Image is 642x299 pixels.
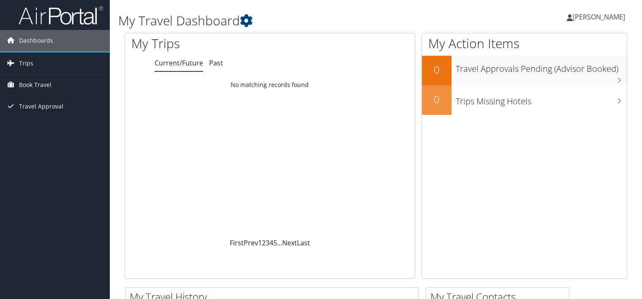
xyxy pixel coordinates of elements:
td: No matching records found [125,77,415,92]
h2: 0 [422,63,452,77]
h3: Trips Missing Hotels [456,91,627,107]
a: Current/Future [155,58,203,68]
h3: Travel Approvals Pending (Advisor Booked) [456,59,627,75]
a: 4 [269,238,273,247]
a: 1 [258,238,262,247]
a: Past [209,58,223,68]
a: First [230,238,244,247]
h2: 0 [422,92,452,106]
img: airportal-logo.png [19,5,103,25]
span: Dashboards [19,30,53,51]
h1: My Trips [131,35,288,52]
a: Prev [244,238,258,247]
a: 5 [273,238,277,247]
a: [PERSON_NAME] [567,4,634,30]
span: Travel Approval [19,96,63,117]
a: 0Trips Missing Hotels [422,85,627,115]
span: Book Travel [19,74,52,95]
h1: My Action Items [422,35,627,52]
h1: My Travel Dashboard [118,12,462,30]
a: 0Travel Approvals Pending (Advisor Booked) [422,56,627,85]
a: Next [282,238,297,247]
span: [PERSON_NAME] [573,12,625,22]
span: … [277,238,282,247]
span: Trips [19,53,33,74]
a: Last [297,238,310,247]
a: 2 [262,238,266,247]
a: 3 [266,238,269,247]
